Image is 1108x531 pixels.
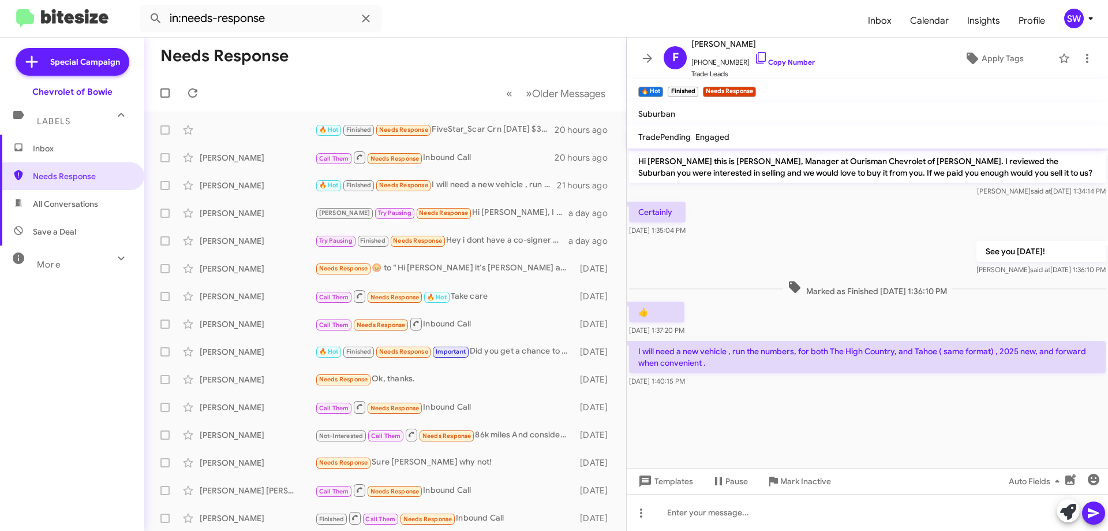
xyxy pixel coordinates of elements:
small: Needs Response [703,87,756,97]
span: Needs Response [370,488,420,495]
span: Trade Leads [691,68,815,80]
p: See you [DATE]! [976,241,1106,262]
span: Inbox [33,143,131,154]
div: [PERSON_NAME] [200,263,315,274]
span: Needs Response [403,515,452,523]
div: Hi [PERSON_NAME], I am recovering from minor surgery so I haven't had time to think about what ty... [315,206,568,220]
div: Hey i dont have a co-signer at this time but ill keep you all updated if i can find one [315,234,568,247]
div: [PERSON_NAME] [200,346,315,358]
span: Important [436,348,466,355]
div: Ok, thanks. [315,373,574,386]
span: Call Them [319,404,349,412]
span: said at [1030,265,1050,274]
div: [DATE] [574,374,617,385]
div: Sure [PERSON_NAME] why not! [315,456,574,469]
a: Calendar [901,4,958,38]
div: [PERSON_NAME] [200,318,315,330]
div: [DATE] [574,291,617,302]
nav: Page navigation example [500,81,612,105]
span: Call Them [371,432,401,440]
span: Finished [346,126,372,133]
span: Auto Fields [1009,471,1064,492]
div: a day ago [568,235,617,247]
span: Needs Response [370,155,420,162]
span: Engaged [695,132,729,142]
span: Finished [346,348,372,355]
div: [PERSON_NAME] [200,235,315,247]
span: Call Them [319,155,349,162]
div: [PERSON_NAME] [200,513,315,524]
span: Needs Response [319,459,368,466]
span: Needs Response [379,181,428,189]
div: 20 hours ago [555,152,617,164]
span: Profile [1009,4,1054,38]
span: Finished [319,515,345,523]
div: I will need a new vehicle , run the numbers, for both The High Country, and Tahoe ( same format) ... [315,179,557,192]
p: Hi [PERSON_NAME] this is [PERSON_NAME], Manager at Ourisman Chevrolet of [PERSON_NAME]. I reviewe... [629,151,1106,183]
span: [DATE] 1:40:15 PM [629,377,685,385]
div: a day ago [568,207,617,219]
div: Inbound Call [315,317,574,331]
button: Next [519,81,612,105]
span: Needs Response [370,404,420,412]
div: Inbound Call [315,511,574,525]
div: Inbound Call [315,400,574,414]
div: Did you get a chance to do the appraisal? [315,345,574,358]
small: Finished [668,87,698,97]
span: Mark Inactive [780,471,831,492]
div: SW [1064,9,1084,28]
span: Finished [360,237,385,244]
button: Mark Inactive [757,471,840,492]
span: Suburban [638,109,675,119]
div: Chevrolet of Bowie [32,86,113,98]
div: [DATE] [574,485,617,496]
span: Apply Tags [982,48,1024,69]
span: 🔥 Hot [319,126,339,133]
span: More [37,259,61,270]
small: 🔥 Hot [638,87,663,97]
div: [DATE] [574,318,617,330]
span: » [526,86,532,101]
span: Needs Response [357,321,406,329]
div: [DATE] [574,263,617,274]
div: [DATE] [574,346,617,358]
span: Try Pausing [378,209,411,217]
span: Older Messages [532,87,605,100]
span: Not-Interested [319,432,364,440]
div: [PERSON_NAME] [200,402,315,413]
span: Needs Response [393,237,442,244]
a: Insights [958,4,1009,38]
div: [DATE] [574,429,617,441]
p: 👍 [629,302,684,322]
span: 🔥 Hot [319,348,339,355]
div: [DATE] [574,513,617,524]
span: Marked as Finished [DATE] 1:36:10 PM [783,280,952,297]
div: [PERSON_NAME] [200,207,315,219]
span: Special Campaign [50,56,120,68]
div: 21 hours ago [557,180,617,191]
div: [DATE] [574,402,617,413]
div: [PERSON_NAME] [200,429,315,441]
span: Templates [636,471,693,492]
div: [PERSON_NAME] [200,291,315,302]
div: [PERSON_NAME] [PERSON_NAME] [200,485,315,496]
span: Needs Response [422,432,471,440]
div: FiveStar_Scar Crn [DATE] $3.65 +7.25 Crn [DATE] $3.66 +7.75 Bns [DATE] $9.79 +20.0 Bns [DATE] $9.... [315,123,555,136]
span: [PHONE_NUMBER] [691,51,815,68]
span: Inbox [859,4,901,38]
div: [PERSON_NAME] [200,180,315,191]
span: Needs Response [419,209,468,217]
span: [DATE] 1:37:20 PM [629,326,684,335]
span: TradePending [638,132,691,142]
button: Auto Fields [1000,471,1073,492]
span: Save a Deal [33,226,76,237]
span: Needs Response [319,265,368,272]
p: Certainly [629,202,686,222]
span: [PERSON_NAME] [691,37,815,51]
div: [DATE] [574,457,617,469]
span: Needs Response [33,170,131,182]
button: Apply Tags [934,48,1053,69]
span: 🔥 Hot [319,181,339,189]
span: [DATE] 1:35:04 PM [629,226,686,235]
